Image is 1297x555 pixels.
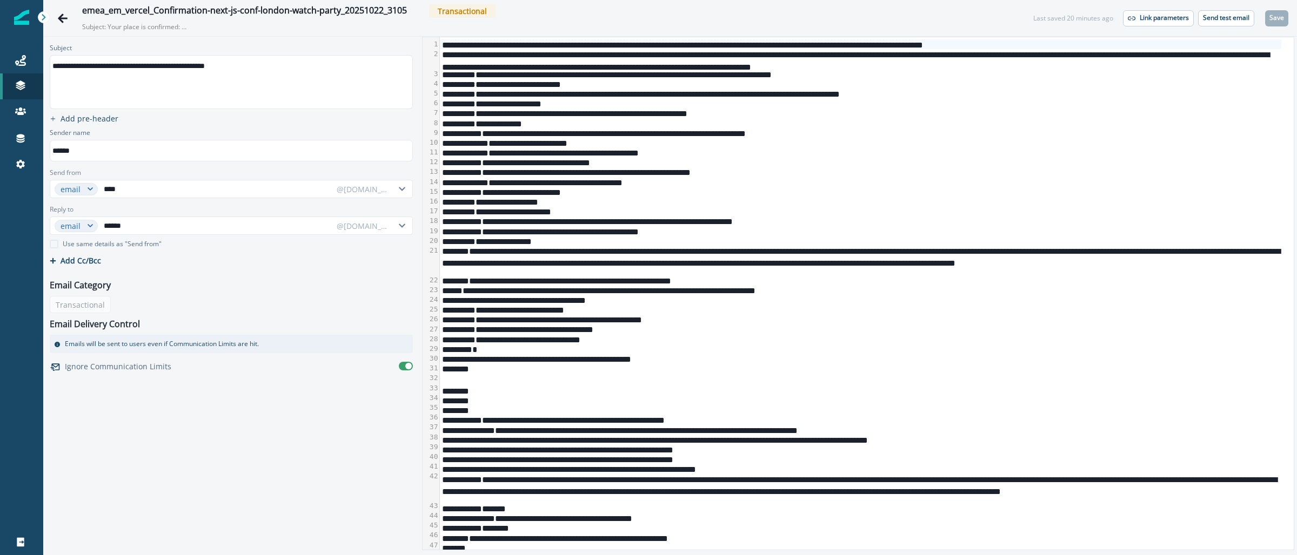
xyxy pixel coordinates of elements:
p: Sender name [50,128,90,140]
button: Save [1265,10,1288,26]
div: 8 [423,118,439,128]
div: 37 [423,422,439,432]
div: 46 [423,530,439,540]
p: Use same details as "Send from" [63,239,162,249]
p: Emails will be sent to users even if Communication Limits are hit. [65,339,259,349]
div: 18 [423,216,439,226]
label: Reply to [50,205,73,214]
div: 29 [423,344,439,354]
div: 3 [423,69,439,79]
div: 14 [423,177,439,187]
p: Email Delivery Control [50,317,140,330]
div: 41 [423,462,439,471]
div: 28 [423,334,439,344]
div: 4 [423,79,439,89]
p: Subject [50,43,72,55]
button: Link parameters [1123,10,1194,26]
p: Subject: Your place is confirmed: Next.js Conf London Watch Party [82,18,190,32]
div: 22 [423,275,439,285]
span: Transactional [429,4,496,18]
div: @[DOMAIN_NAME] [337,220,389,232]
img: Inflection [14,10,29,25]
div: 42 [423,471,439,501]
div: 7 [423,108,439,118]
p: Add pre-header [61,113,118,124]
div: 1 [423,39,439,49]
div: 10 [423,138,439,147]
p: Send test email [1203,14,1249,22]
div: 43 [423,501,439,511]
div: 13 [423,167,439,177]
button: Send test email [1198,10,1254,26]
div: 11 [423,147,439,157]
button: Add Cc/Bcc [50,255,101,266]
div: 47 [423,540,439,550]
p: Save [1269,14,1284,22]
p: Ignore Communication Limits [65,361,171,372]
div: 6 [423,98,439,108]
button: Go back [52,8,73,29]
div: 33 [423,383,439,393]
div: 31 [423,363,439,373]
div: 23 [423,285,439,295]
div: 30 [423,354,439,363]
div: 38 [423,432,439,442]
p: Email Category [50,279,111,292]
div: emea_em_vercel_Confirmation-next-js-conf-london-watch-party_20251022_3105 [82,5,407,17]
div: 34 [423,393,439,403]
div: 25 [423,304,439,314]
div: 16 [423,197,439,206]
div: email [61,220,82,232]
div: 26 [423,314,439,324]
div: @[DOMAIN_NAME] [337,184,389,195]
div: 35 [423,403,439,412]
div: 2 [423,49,439,69]
div: 36 [423,412,439,422]
div: 21 [423,246,439,275]
div: 45 [423,520,439,530]
button: add preheader [45,113,123,124]
div: 15 [423,187,439,197]
div: 32 [423,373,439,383]
div: 9 [423,128,439,138]
div: 17 [423,206,439,216]
div: 27 [423,324,439,334]
div: 20 [423,236,439,246]
div: 19 [423,226,439,236]
p: Link parameters [1140,14,1189,22]
div: 39 [423,442,439,452]
div: 40 [423,452,439,462]
div: 44 [423,511,439,520]
div: email [61,184,82,195]
div: 12 [423,157,439,167]
div: 24 [423,295,439,304]
label: Send from [50,168,81,178]
div: Last saved 20 minutes ago [1033,13,1113,23]
div: 5 [423,89,439,98]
